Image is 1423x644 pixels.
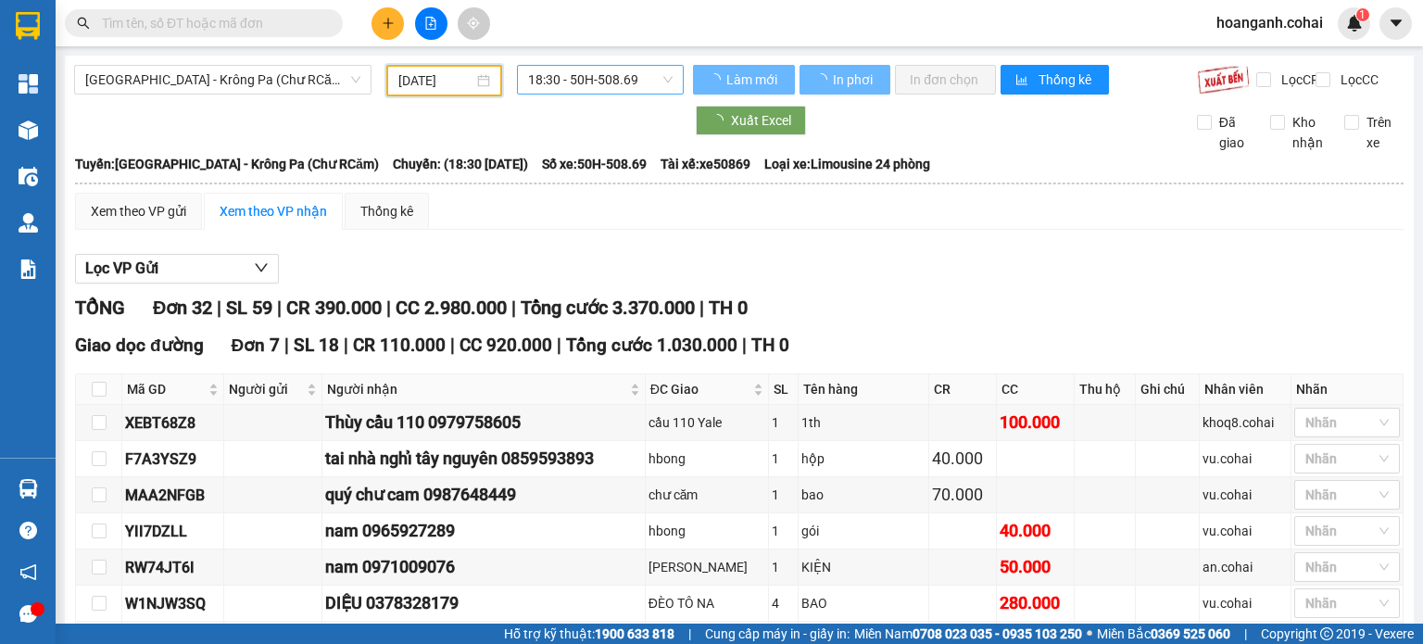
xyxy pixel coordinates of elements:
[360,201,413,221] div: Thống kê
[19,479,38,499] img: warehouse-icon
[709,297,748,319] span: TH 0
[415,7,447,40] button: file-add
[649,521,766,541] div: hbong
[1136,374,1200,405] th: Ghi chú
[398,70,472,91] input: 14/10/2025
[1001,65,1109,95] button: bar-chartThống kê
[19,74,38,94] img: dashboard-icon
[649,593,766,613] div: ĐÈO TÔ NA
[742,335,747,356] span: |
[1000,590,1072,616] div: 280.000
[122,477,224,513] td: MAA2NFGB
[711,114,731,127] span: loading
[1359,8,1366,21] span: 1
[801,593,926,613] div: BAO
[1333,69,1381,90] span: Lọc CC
[772,485,795,505] div: 1
[353,335,446,356] span: CR 110.000
[708,73,724,86] span: loading
[696,106,806,135] button: Xuất Excel
[801,521,926,541] div: gói
[764,154,930,174] span: Loại xe: Limousine 24 phòng
[19,522,37,539] span: question-circle
[122,513,224,549] td: YII7DZLL
[521,297,695,319] span: Tổng cước 3.370.000
[220,201,327,221] div: Xem theo VP nhận
[1000,410,1072,436] div: 100.000
[277,297,282,319] span: |
[75,254,279,284] button: Lọc VP Gửi
[1000,518,1072,544] div: 40.000
[424,17,437,30] span: file-add
[542,154,647,174] span: Số xe: 50H-508.69
[232,335,281,356] span: Đơn 7
[650,379,750,399] span: ĐC Giao
[125,484,220,507] div: MAA2NFGB
[997,374,1076,405] th: CC
[801,448,926,469] div: hộp
[325,410,642,436] div: Thùy cầu 110 0979758605
[649,485,766,505] div: chư căm
[1075,374,1136,405] th: Thu hộ
[731,110,791,131] span: Xuất Excel
[649,557,766,577] div: [PERSON_NAME]
[1212,112,1257,153] span: Đã giao
[932,482,993,508] div: 70.000
[595,626,674,641] strong: 1900 633 818
[801,485,926,505] div: bao
[386,297,391,319] span: |
[85,66,360,94] span: Sài Gòn - Krông Pa (Chư RCăm)
[705,624,850,644] span: Cung cấp máy in - giấy in:
[325,554,642,580] div: nam 0971009076
[122,586,224,622] td: W1NJW3SQ
[19,605,37,623] span: message
[1379,7,1412,40] button: caret-down
[344,335,348,356] span: |
[284,335,289,356] span: |
[325,518,642,544] div: nam 0965927289
[125,556,220,579] div: RW74JT6I
[286,297,382,319] span: CR 390.000
[799,374,929,405] th: Tên hàng
[693,65,795,95] button: Làm mới
[122,549,224,586] td: RW74JT6I
[19,213,38,233] img: warehouse-icon
[85,257,158,280] span: Lọc VP Gửi
[688,624,691,644] span: |
[649,412,766,433] div: cầu 110 Yale
[127,379,205,399] span: Mã GD
[895,65,996,95] button: In đơn chọn
[458,7,490,40] button: aim
[1296,379,1398,399] div: Nhãn
[1346,15,1363,32] img: icon-new-feature
[382,17,395,30] span: plus
[504,624,674,644] span: Hỗ trợ kỹ thuật:
[1285,112,1330,153] span: Kho nhận
[1000,554,1072,580] div: 50.000
[772,593,795,613] div: 4
[325,482,642,508] div: quý chư cam 0987648449
[1356,8,1369,21] sup: 1
[125,592,220,615] div: W1NJW3SQ
[1244,624,1247,644] span: |
[153,297,212,319] span: Đơn 32
[1087,630,1092,638] span: ⚪️
[649,448,766,469] div: hbong
[1203,521,1288,541] div: vu.cohai
[1097,624,1230,644] span: Miền Bắc
[772,521,795,541] div: 1
[511,297,516,319] span: |
[1151,626,1230,641] strong: 0369 525 060
[726,69,780,90] span: Làm mới
[932,446,993,472] div: 40.000
[325,446,642,472] div: tai nhà nghỉ tây nguyên 0859593893
[77,17,90,30] span: search
[122,441,224,477] td: F7A3YSZ9
[1203,412,1288,433] div: khoq8.cohai
[528,66,674,94] span: 18:30 - 50H-508.69
[460,335,552,356] span: CC 920.000
[1274,69,1322,90] span: Lọc CR
[1203,593,1288,613] div: vu.cohai
[661,154,750,174] span: Tài xế: xe50869
[833,69,875,90] span: In phơi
